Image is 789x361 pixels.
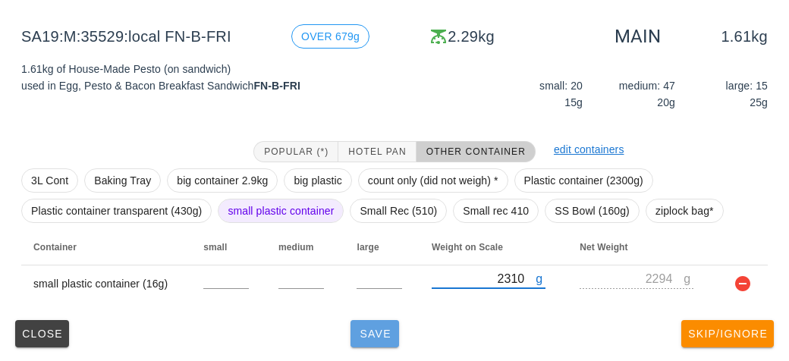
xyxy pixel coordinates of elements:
span: ziplock bag* [655,199,714,222]
span: large [357,242,379,253]
div: 1.61kg of House-Made Pesto (on sandwich) used in Egg, Pesto & Bacon Breakfast Sandwich [12,52,394,126]
a: edit containers [554,143,624,155]
span: OVER 679g [301,25,360,48]
button: Save [350,320,399,347]
span: big container 2.9kg [177,169,268,192]
span: Small rec 410 [463,199,529,222]
div: g [684,268,693,288]
div: large: 15 25g [678,74,771,114]
th: Container: Not sorted. Activate to sort ascending. [21,229,191,265]
div: SA19:M:35529:local FN-B-FRI 2.29kg 1.61kg [9,12,780,61]
th: Weight on Scale: Not sorted. Activate to sort ascending. [420,229,567,265]
span: SS Bowl (160g) [555,199,630,222]
span: big plastic [294,169,341,192]
span: Net Weight [580,242,627,253]
button: Close [15,320,69,347]
span: Container [33,242,77,253]
span: Save [357,328,393,340]
span: Skip/Ignore [687,328,768,340]
strong: FN-B-FRI [253,80,300,92]
span: Hotel Pan [347,146,406,157]
span: small [203,242,227,253]
th: large: Not sorted. Activate to sort ascending. [344,229,420,265]
th: small: Not sorted. Activate to sort ascending. [191,229,266,265]
span: count only (did not weigh) * [368,169,498,192]
span: small plastic container [228,199,334,222]
span: Baking Tray [94,169,151,192]
span: 3L Cont [31,169,68,192]
span: Small Rec (510) [360,199,437,222]
div: medium: 47 20g [586,74,678,114]
span: Plastic container transparent (430g) [31,199,202,222]
div: MAIN [615,24,661,49]
th: medium: Not sorted. Activate to sort ascending. [266,229,345,265]
span: Popular (*) [263,146,328,157]
th: Not sorted. Activate to sort ascending. [715,229,768,265]
button: Popular (*) [253,141,338,162]
span: medium [278,242,314,253]
span: Weight on Scale [432,242,503,253]
button: Skip/Ignore [681,320,774,347]
div: small: 20 15g [493,74,586,114]
td: small plastic container (16g) [21,265,191,302]
button: Hotel Pan [338,141,416,162]
span: Other Container [426,146,526,157]
th: Net Weight: Not sorted. Activate to sort ascending. [567,229,715,265]
button: Other Container [417,141,536,162]
span: Close [21,328,63,340]
span: Plastic container (2300g) [524,169,643,192]
div: g [536,268,545,288]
